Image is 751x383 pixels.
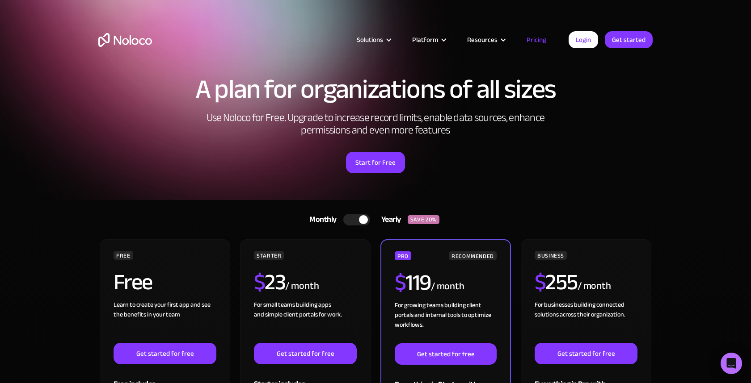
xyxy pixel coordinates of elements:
span: $ [395,262,406,304]
div: BUSINESS [535,251,567,260]
div: Yearly [370,213,408,226]
div: RECOMMENDED [449,251,497,260]
a: Start for Free [346,152,405,173]
div: / month [431,279,464,294]
div: Resources [456,34,515,46]
span: $ [535,261,546,303]
div: PRO [395,251,411,260]
div: Platform [401,34,456,46]
h2: 119 [395,271,431,294]
div: Monthly [298,213,343,226]
a: Get started for free [254,343,357,364]
div: Platform [412,34,438,46]
h2: 23 [254,271,286,293]
a: Pricing [515,34,557,46]
h1: A plan for organizations of all sizes [98,76,653,103]
a: Get started for free [114,343,216,364]
div: Solutions [346,34,401,46]
div: / month [285,279,319,293]
div: STARTER [254,251,284,260]
div: For small teams building apps and simple client portals for work. ‍ [254,300,357,343]
div: For growing teams building client portals and internal tools to optimize workflows. [395,300,497,343]
a: Login [569,31,598,48]
h2: Free [114,271,152,293]
a: Get started [605,31,653,48]
div: Solutions [357,34,383,46]
a: Get started for free [535,343,637,364]
a: Get started for free [395,343,497,365]
div: / month [578,279,611,293]
h2: 255 [535,271,578,293]
div: Open Intercom Messenger [721,353,742,374]
div: Learn to create your first app and see the benefits in your team ‍ [114,300,216,343]
div: FREE [114,251,133,260]
div: Resources [467,34,498,46]
div: SAVE 20% [408,215,439,224]
a: home [98,33,152,47]
h2: Use Noloco for Free. Upgrade to increase record limits, enable data sources, enhance permissions ... [197,112,554,137]
div: For businesses building connected solutions across their organization. ‍ [535,300,637,343]
span: $ [254,261,265,303]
